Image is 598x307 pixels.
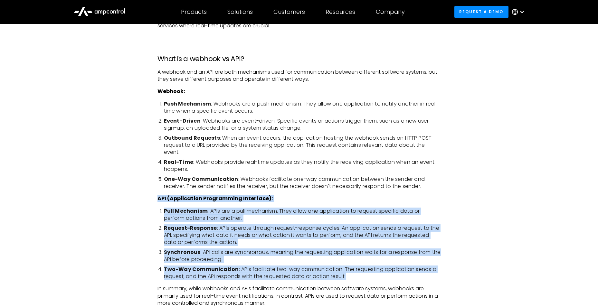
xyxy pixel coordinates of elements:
div: Resources [326,8,355,15]
li: : Webhooks are a push mechanism. They allow one application to notify another in real time when a... [164,100,441,115]
p: In summary, while webhooks and APIs facilitate communication between software systems, webhooks a... [157,285,441,307]
div: Company [376,8,405,15]
li: : APIs facilitate two-way communication. The requesting application sends a request, and the API ... [164,266,441,280]
div: Customers [273,8,305,15]
strong: Real-Time [164,158,194,166]
h3: What is a webhook vs API? [157,55,441,63]
strong: Synchronous [164,248,201,256]
li: : API calls are synchronous, meaning the requesting application waits for a response from the API... [164,249,441,263]
li: : When an event occurs, the application hosting the webhook sends an HTTP POST request to a URL p... [164,135,441,156]
div: Solutions [227,8,253,15]
div: Products [181,8,207,15]
strong: Webhook: [157,88,185,95]
p: ‍ [157,35,441,42]
p: A webhook and an API are both mechanisms used for communication between different software system... [157,69,441,83]
li: : APIs are a pull mechanism. They allow one application to request specific data or perform actio... [164,208,441,222]
strong: Pull Mechanism [164,207,208,215]
strong: Event-Driven [164,117,201,125]
li: : Webhooks facilitate one-way communication between the sender and receiver. The sender notifies ... [164,176,441,190]
strong: Request-Response [164,224,217,232]
strong: API (Application Programming Interface): [157,195,273,202]
strong: Two-Way Communication [164,265,239,273]
a: Request a demo [454,6,508,18]
strong: Outbound Requests [164,134,220,142]
li: : Webhooks provide real-time updates as they notify the receiving application when an event happens. [164,159,441,173]
li: : Webhooks are event-driven. Specific events or actions trigger them, such as a new user sign-up,... [164,117,441,132]
li: : APIs operate through request-response cycles. An application sends a request to the API, specif... [164,225,441,246]
strong: Push Mechanism [164,100,211,107]
strong: One-Way Communication [164,175,238,183]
